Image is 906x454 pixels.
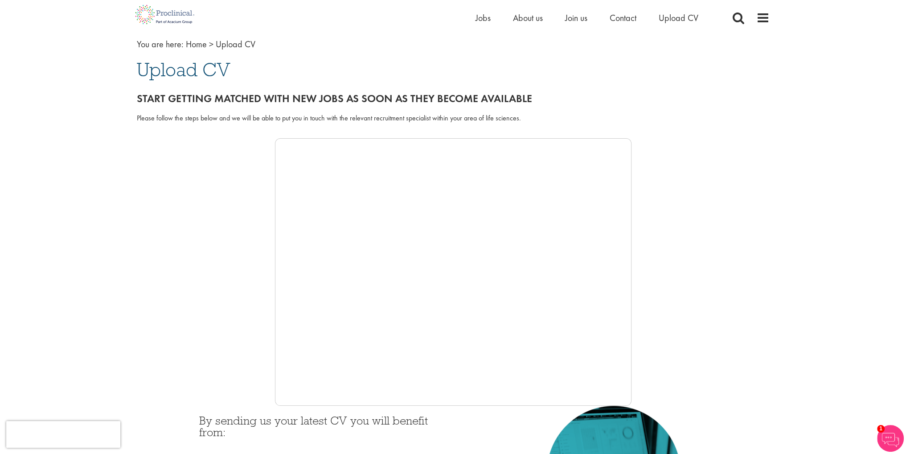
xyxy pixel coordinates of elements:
[6,421,120,448] iframe: reCAPTCHA
[137,93,770,104] h2: Start getting matched with new jobs as soon as they become available
[137,38,184,50] span: You are here:
[216,38,255,50] span: Upload CV
[877,425,885,433] span: 1
[565,12,587,24] a: Join us
[513,12,543,24] a: About us
[659,12,698,24] a: Upload CV
[137,113,770,124] div: Please follow the steps below and we will be able to put you in touch with the relevant recruitme...
[476,12,491,24] a: Jobs
[209,38,213,50] span: >
[877,425,904,452] img: Chatbot
[199,415,447,450] h3: By sending us your latest CV you will benefit from:
[186,38,207,50] a: breadcrumb link
[610,12,636,24] a: Contact
[137,58,230,82] span: Upload CV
